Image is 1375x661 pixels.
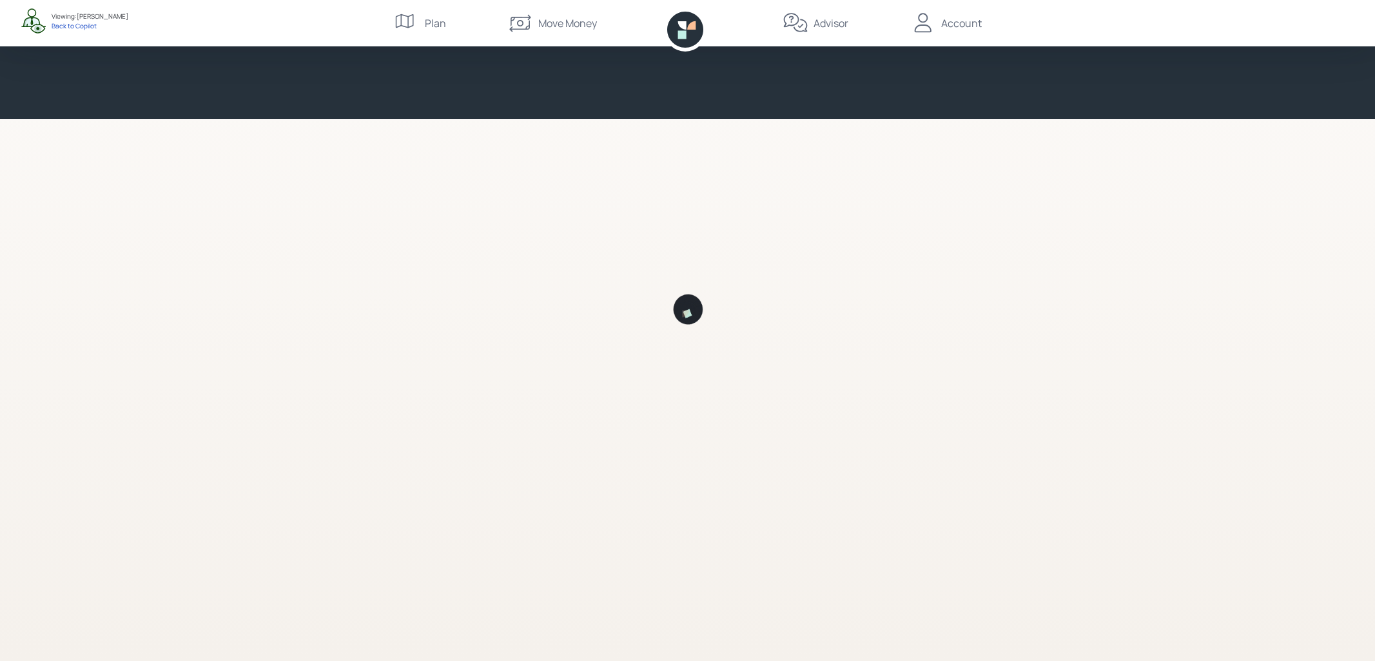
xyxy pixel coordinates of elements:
div: Account [941,15,982,31]
div: Viewing: [PERSON_NAME] [52,12,128,21]
div: Back to Copilot [52,21,128,30]
div: Plan [425,15,446,31]
div: Advisor [814,15,848,31]
div: Move Money [538,15,597,31]
img: Retirable loading [672,294,703,325]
